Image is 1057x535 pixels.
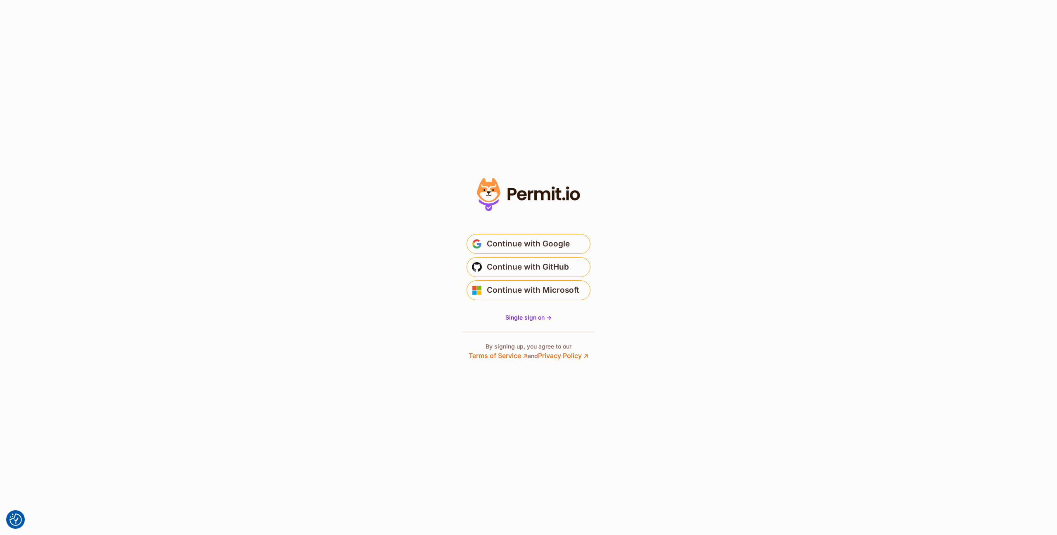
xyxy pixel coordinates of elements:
[538,351,588,360] a: Privacy Policy ↗
[487,237,570,251] span: Continue with Google
[9,514,22,526] button: Consent Preferences
[467,234,590,254] button: Continue with Google
[467,280,590,300] button: Continue with Microsoft
[469,342,588,361] p: By signing up, you agree to our and
[487,284,579,297] span: Continue with Microsoft
[467,257,590,277] button: Continue with GitHub
[505,313,552,322] a: Single sign on ->
[505,314,552,321] span: Single sign on ->
[9,514,22,526] img: Revisit consent button
[469,351,528,360] a: Terms of Service ↗
[487,260,569,274] span: Continue with GitHub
